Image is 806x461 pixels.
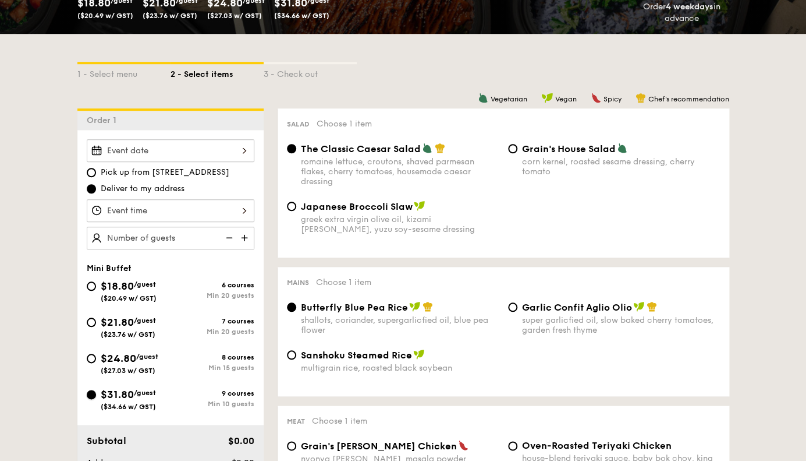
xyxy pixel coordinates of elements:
[87,435,126,446] span: Subtotal
[237,227,254,249] img: icon-add.58712e84.svg
[87,354,96,363] input: $24.80/guest($27.03 w/ GST)8 coursesMin 15 guests
[478,93,488,103] img: icon-vegetarian.fe4039eb.svg
[134,280,156,288] span: /guest
[301,201,413,212] span: Japanese Broccoli Slaw
[287,350,296,360] input: Sanshoku Steamed Ricemultigrain rice, roasted black soybean
[603,95,622,103] span: Spicy
[171,353,254,361] div: 8 courses
[301,143,421,154] span: The Classic Caesar Salad
[648,95,729,103] span: Chef's recommendation
[522,440,672,451] span: Oven-Roasted Teriyaki Chicken
[101,352,136,365] span: $24.80
[87,281,96,291] input: $18.80/guest($20.49 w/ GST)6 coursesMin 20 guests
[87,227,254,249] input: Number of guests
[522,302,632,313] span: Garlic Confit Aglio Olio
[87,168,96,177] input: Pick up from [STREET_ADDRESS]
[101,183,184,195] span: Deliver to my address
[171,291,254,300] div: Min 20 guests
[316,277,371,287] span: Choose 1 item
[666,2,713,12] strong: 4 weekdays
[287,120,310,128] span: Salad
[171,364,254,372] div: Min 15 guests
[635,93,646,103] img: icon-chef-hat.a58ddaea.svg
[77,12,133,20] span: ($20.49 w/ GST)
[87,263,132,273] span: Mini Buffet
[171,317,254,325] div: 7 courses
[630,1,734,24] div: Order in advance
[87,318,96,327] input: $21.80/guest($23.76 w/ GST)7 coursesMin 20 guests
[541,93,553,103] img: icon-vegan.f8ff3823.svg
[274,12,329,20] span: ($34.66 w/ GST)
[77,64,171,80] div: 1 - Select menu
[508,302,517,312] input: Garlic Confit Aglio Oliosuper garlicfied oil, slow baked cherry tomatoes, garden fresh thyme
[134,389,156,397] span: /guest
[301,302,408,313] span: Butterfly Blue Pea Rice
[617,143,627,153] img: icon-vegetarian.fe4039eb.svg
[522,143,616,154] span: Grain's House Salad
[301,157,499,186] div: romaine lettuce, croutons, shaved parmesan flakes, cherry tomatoes, housemade caesar dressing
[633,301,645,312] img: icon-vegan.f8ff3823.svg
[87,390,96,399] input: $31.80/guest($34.66 w/ GST)9 coursesMin 10 guests
[301,350,412,361] span: Sanshoku Steamed Rice
[409,301,421,312] img: icon-vegan.f8ff3823.svg
[101,294,157,302] span: ($20.49 w/ GST)
[317,119,372,129] span: Choose 1 item
[413,349,425,360] img: icon-vegan.f8ff3823.svg
[287,417,305,425] span: Meat
[219,227,237,249] img: icon-reduce.1d2dbef1.svg
[171,389,254,397] div: 9 courses
[508,144,517,153] input: Grain's House Saladcorn kernel, roasted sesame dressing, cherry tomato
[264,64,357,80] div: 3 - Check out
[228,435,254,446] span: $0.00
[301,363,499,373] div: multigrain rice, roasted black soybean
[101,167,229,178] span: Pick up from [STREET_ADDRESS]
[491,95,527,103] span: Vegetarian
[508,441,517,451] input: Oven-Roasted Teriyaki Chickenhouse-blend teriyaki sauce, baby bok choy, king oyster and shiitake ...
[171,64,264,80] div: 2 - Select items
[101,330,155,339] span: ($23.76 w/ GST)
[647,301,657,312] img: icon-chef-hat.a58ddaea.svg
[458,440,468,451] img: icon-spicy.37a8142b.svg
[422,143,432,153] img: icon-vegetarian.fe4039eb.svg
[101,403,156,411] span: ($34.66 w/ GST)
[171,400,254,408] div: Min 10 guests
[287,279,309,287] span: Mains
[287,202,296,211] input: Japanese Broccoli Slawgreek extra virgin olive oil, kizami [PERSON_NAME], yuzu soy-sesame dressing
[414,200,425,211] img: icon-vegan.f8ff3823.svg
[171,281,254,289] div: 6 courses
[287,441,296,451] input: Grain's [PERSON_NAME] Chickennyonya [PERSON_NAME], masala powder, lemongrass
[301,315,499,335] div: shallots, coriander, supergarlicfied oil, blue pea flower
[87,184,96,193] input: Deliver to my address
[101,316,134,329] span: $21.80
[101,280,134,293] span: $18.80
[522,315,720,335] div: super garlicfied oil, slow baked cherry tomatoes, garden fresh thyme
[591,93,601,103] img: icon-spicy.37a8142b.svg
[312,416,367,426] span: Choose 1 item
[207,12,262,20] span: ($27.03 w/ GST)
[87,199,254,222] input: Event time
[87,139,254,162] input: Event date
[301,214,499,234] div: greek extra virgin olive oil, kizami [PERSON_NAME], yuzu soy-sesame dressing
[522,157,720,177] div: corn kernel, roasted sesame dressing, cherry tomato
[435,143,445,153] img: icon-chef-hat.a58ddaea.svg
[287,302,296,312] input: Butterfly Blue Pea Riceshallots, coriander, supergarlicfied oil, blue pea flower
[87,115,121,125] span: Order 1
[301,441,457,452] span: Grain's [PERSON_NAME] Chicken
[134,316,156,325] span: /guest
[422,301,433,312] img: icon-chef-hat.a58ddaea.svg
[136,353,158,361] span: /guest
[171,328,254,336] div: Min 20 guests
[287,144,296,153] input: The Classic Caesar Saladromaine lettuce, croutons, shaved parmesan flakes, cherry tomatoes, house...
[555,95,577,103] span: Vegan
[143,12,197,20] span: ($23.76 w/ GST)
[101,388,134,401] span: $31.80
[101,367,155,375] span: ($27.03 w/ GST)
